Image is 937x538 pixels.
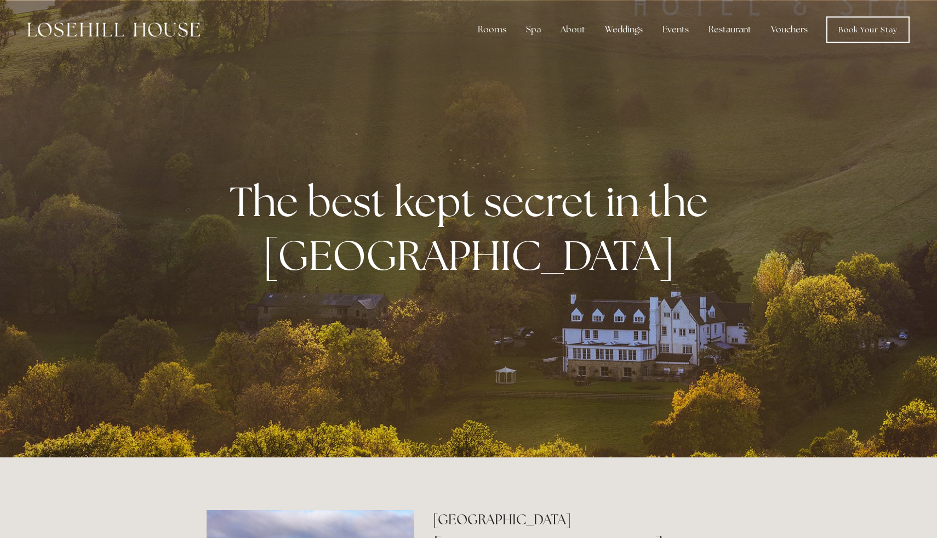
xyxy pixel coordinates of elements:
[700,19,760,41] div: Restaurant
[552,19,594,41] div: About
[596,19,652,41] div: Weddings
[433,510,730,529] h2: [GEOGRAPHIC_DATA]
[762,19,816,41] a: Vouchers
[230,174,717,282] strong: The best kept secret in the [GEOGRAPHIC_DATA]
[27,22,200,37] img: Losehill House
[654,19,698,41] div: Events
[469,19,515,41] div: Rooms
[826,16,910,43] a: Book Your Stay
[517,19,550,41] div: Spa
